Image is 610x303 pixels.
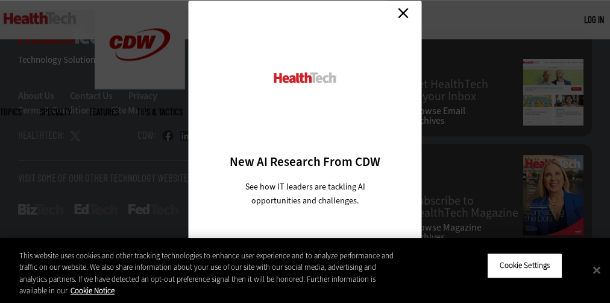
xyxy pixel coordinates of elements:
p: See how IT leaders are tackling AI opportunities and challenges. [231,180,380,208]
h3: New AI Research From CDW [210,153,401,170]
div: This website uses cookies and other tracking technologies to enhance user experience and to analy... [19,250,398,297]
img: HealthTech_0.png [272,71,338,84]
button: Close [583,257,610,283]
button: Cookie Settings [487,253,562,278]
a: More information about your privacy [71,285,115,296]
a: Close [394,4,412,22]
